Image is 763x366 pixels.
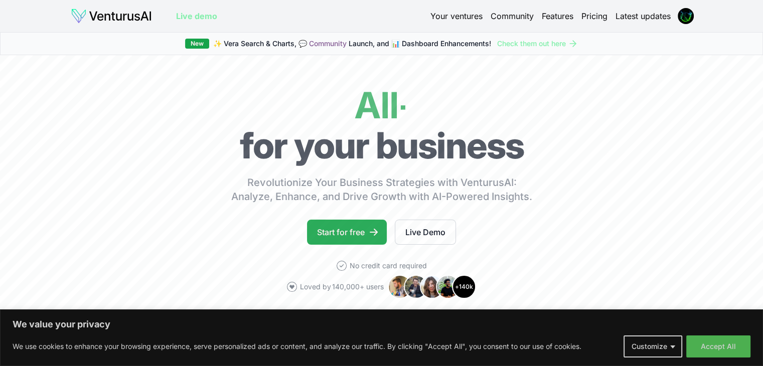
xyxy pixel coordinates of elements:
[309,39,347,48] a: Community
[616,10,671,22] a: Latest updates
[581,10,607,22] a: Pricing
[436,275,460,299] img: Avatar 4
[388,275,412,299] img: Avatar 1
[176,10,217,22] a: Live demo
[491,10,534,22] a: Community
[497,39,578,49] a: Check them out here
[13,318,750,330] p: We value your privacy
[71,8,152,24] img: logo
[542,10,573,22] a: Features
[395,220,456,245] a: Live Demo
[213,39,491,49] span: ✨ Vera Search & Charts, 💬 Launch, and 📊 Dashboard Enhancements!
[430,10,483,22] a: Your ventures
[420,275,444,299] img: Avatar 3
[624,335,682,357] button: Customize
[404,275,428,299] img: Avatar 2
[13,340,581,352] p: We use cookies to enhance your browsing experience, serve personalized ads or content, and analyz...
[678,8,694,24] img: ACg8ocKp4k8c3g72Arf4eVIs5ryqu_hOoRmBLDy7K5yw4xBOU_U30pk=s96-c
[307,220,387,245] a: Start for free
[686,335,750,357] button: Accept All
[185,39,209,49] div: New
